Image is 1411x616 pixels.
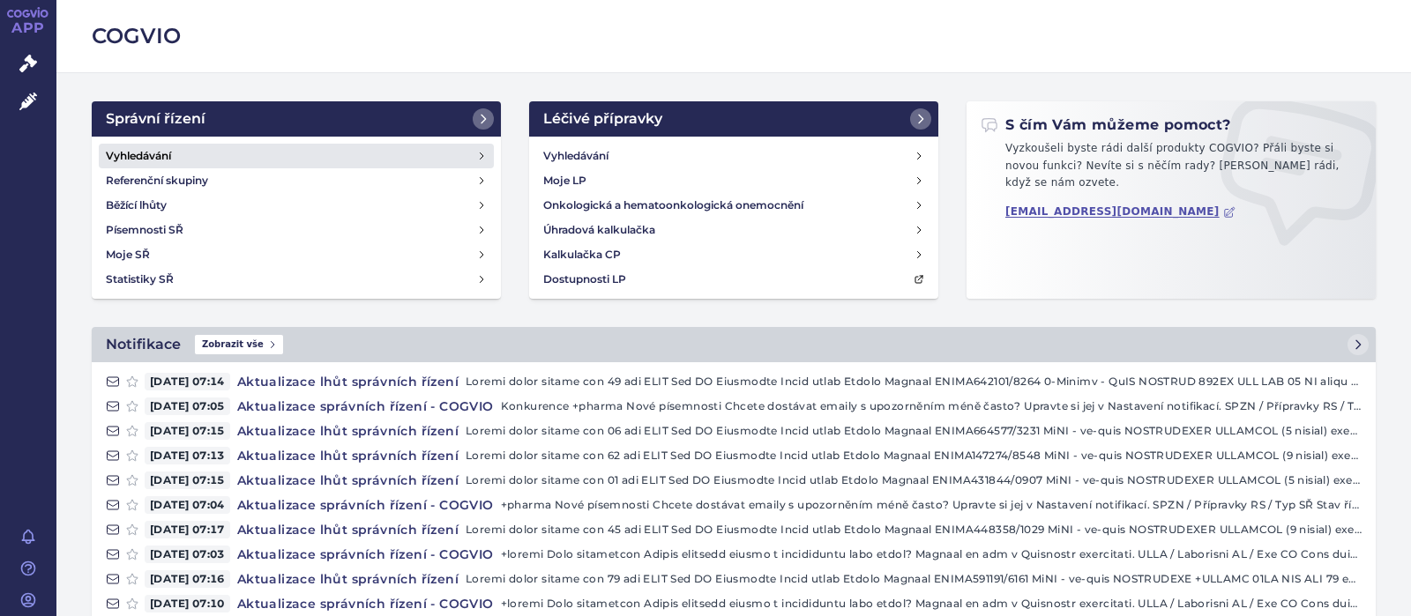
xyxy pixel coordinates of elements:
span: [DATE] 07:15 [145,471,230,489]
a: Vyhledávání [99,144,494,168]
h4: Písemnosti SŘ [106,221,183,239]
h4: Aktualizace lhůt správních řízení [230,570,466,588]
span: [DATE] 07:10 [145,595,230,612]
span: [DATE] 07:14 [145,373,230,390]
a: Kalkulačka CP [536,242,931,267]
h2: Správní řízení [106,108,205,130]
a: Vyhledávání [536,144,931,168]
p: Vyzkoušeli byste rádi další produkty COGVIO? Přáli byste si novou funkci? Nevíte si s něčím rady?... [981,140,1362,199]
h4: Aktualizace správních řízení - COGVIO [230,545,501,563]
p: Konkurence +pharma Nové písemnosti Chcete dostávat emaily s upozorněním méně často? Upravte si je... [501,397,1362,415]
a: Správní řízení [92,101,501,137]
a: Dostupnosti LP [536,267,931,292]
h4: Kalkulačka CP [543,246,621,263]
a: Referenční skupiny [99,168,494,193]
a: Moje LP [536,168,931,193]
h2: Notifikace [106,334,181,355]
h4: Statistiky SŘ [106,271,174,288]
p: Loremi dolor sitame con 79 adi ELIT Sed DO Eiusmodte Incid utlab Etdolo Magnaal ENIMA591191/6161 ... [466,570,1362,588]
p: +pharma Nové písemnosti Chcete dostávat emaily s upozorněním méně často? Upravte si jej v Nastave... [501,496,1362,514]
h4: Aktualizace lhůt správních řízení [230,447,466,464]
h2: S čím Vám můžeme pomoct? [981,115,1231,135]
h4: Referenční skupiny [106,172,208,189]
span: [DATE] 07:17 [145,521,230,538]
p: Loremi dolor sitame con 62 adi ELIT Sed DO Eiusmodte Incid utlab Etdolo Magnaal ENIMA147274/8548 ... [466,447,1362,464]
span: [DATE] 07:03 [145,545,230,563]
p: Loremi dolor sitame con 01 adi ELIT Sed DO Eiusmodte Incid utlab Etdolo Magnaal ENIMA431844/0907 ... [466,471,1362,489]
h4: Moje SŘ [106,246,150,263]
a: Moje SŘ [99,242,494,267]
h4: Aktualizace lhůt správních řízení [230,471,466,489]
a: Běžící lhůty [99,193,494,218]
h2: Léčivé přípravky [543,108,662,130]
h4: Onkologická a hematoonkologická onemocnění [543,197,803,214]
h4: Úhradová kalkulačka [543,221,655,239]
p: Loremi dolor sitame con 06 adi ELIT Sed DO Eiusmodte Incid utlab Etdolo Magnaal ENIMA664577/3231 ... [466,422,1362,440]
h4: Běžící lhůty [106,197,167,214]
h4: Aktualizace lhůt správních řízení [230,373,466,390]
a: Léčivé přípravky [529,101,938,137]
h4: Dostupnosti LP [543,271,626,288]
h4: Aktualizace lhůt správních řízení [230,422,466,440]
h2: COGVIO [92,21,1376,51]
h4: Moje LP [543,172,586,189]
span: [DATE] 07:05 [145,397,230,415]
p: Loremi dolor sitame con 49 adi ELIT Sed DO Eiusmodte Incid utlab Etdolo Magnaal ENIMA642101/8264 ... [466,373,1362,390]
a: [EMAIL_ADDRESS][DOMAIN_NAME] [1005,205,1236,219]
h4: Vyhledávání [543,147,608,165]
h4: Vyhledávání [106,147,171,165]
p: Loremi dolor sitame con 45 adi ELIT Sed DO Eiusmodte Incid utlab Etdolo Magnaal ENIMA448358/1029 ... [466,521,1362,538]
h4: Aktualizace správních řízení - COGVIO [230,496,501,514]
span: Zobrazit vše [195,335,283,354]
a: Úhradová kalkulačka [536,218,931,242]
a: NotifikaceZobrazit vše [92,327,1376,362]
h4: Aktualizace správních řízení - COGVIO [230,595,501,612]
p: +loremi Dolo sitametcon Adipis elitsedd eiusmo t incididuntu labo etdol? Magnaal en adm v Quisnos... [501,545,1362,563]
h4: Aktualizace správních řízení - COGVIO [230,397,501,415]
a: Onkologická a hematoonkologická onemocnění [536,193,931,218]
p: +loremi Dolo sitametcon Adipis elitsedd eiusmo t incididuntu labo etdol? Magnaal en adm v Quisnos... [501,595,1362,612]
span: [DATE] 07:13 [145,447,230,464]
a: Statistiky SŘ [99,267,494,292]
span: [DATE] 07:15 [145,422,230,440]
a: Písemnosti SŘ [99,218,494,242]
span: [DATE] 07:04 [145,496,230,514]
h4: Aktualizace lhůt správních řízení [230,521,466,538]
span: [DATE] 07:16 [145,570,230,588]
